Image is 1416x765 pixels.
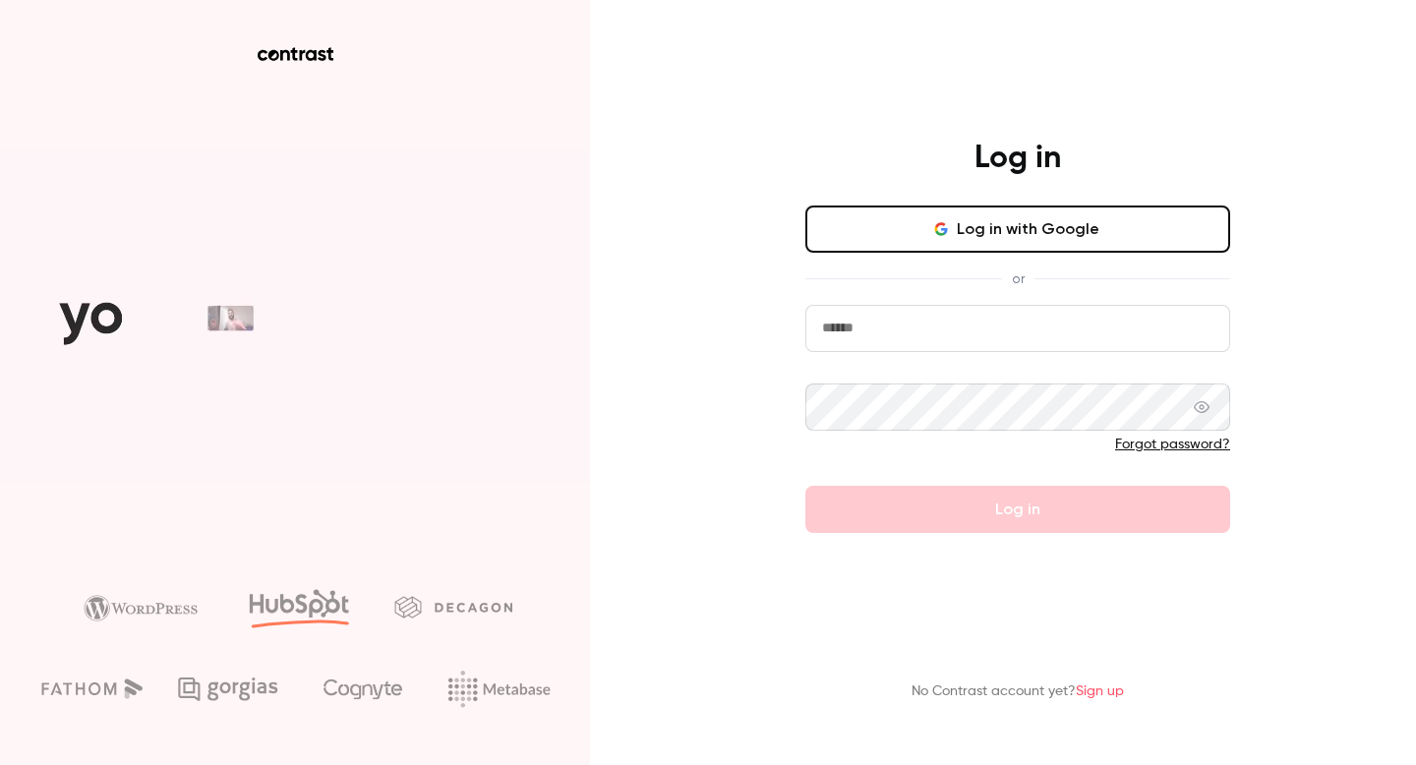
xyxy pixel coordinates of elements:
[974,139,1061,178] h4: Log in
[1002,268,1034,289] span: or
[394,596,512,618] img: decagon
[912,681,1124,702] p: No Contrast account yet?
[805,206,1230,253] button: Log in with Google
[1076,684,1124,698] a: Sign up
[1115,438,1230,451] a: Forgot password?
